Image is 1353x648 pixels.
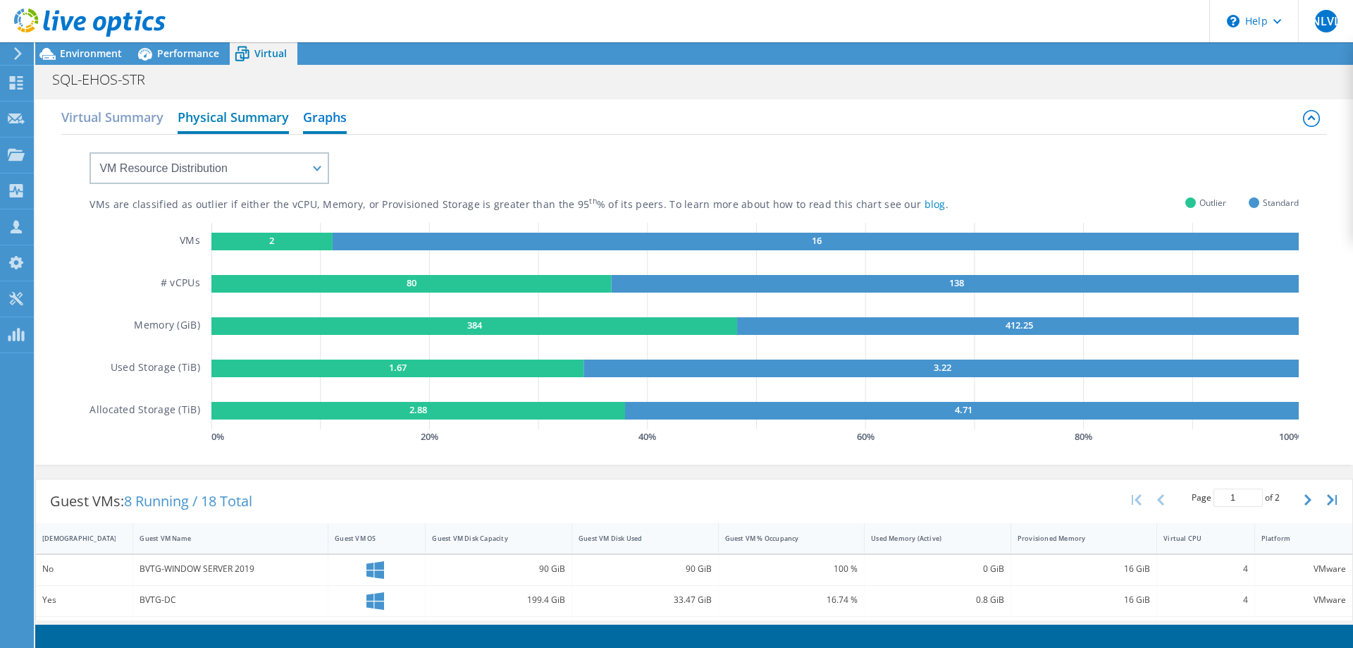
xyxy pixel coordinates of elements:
[140,592,321,608] div: BVTG-DC
[579,561,712,577] div: 90 GiB
[178,103,289,134] h2: Physical Summary
[589,196,597,206] sup: th
[335,534,402,543] div: Guest VM OS
[579,534,695,543] div: Guest VM Disk Used
[46,72,167,87] h1: SQL-EHOS-STR
[1075,430,1092,443] text: 80 %
[857,430,875,443] text: 60 %
[1261,592,1346,608] div: VMware
[303,103,347,134] h2: Graphs
[389,361,407,374] text: 1.67
[134,317,199,335] h5: Memory (GiB)
[934,361,951,374] text: 3.22
[871,561,1004,577] div: 0 GiB
[140,561,321,577] div: BVTG-WINDOW SERVER 2019
[1227,15,1240,27] svg: \n
[407,276,416,289] text: 80
[42,592,126,608] div: Yes
[725,561,858,577] div: 100 %
[1263,195,1299,211] span: Standard
[812,234,822,247] text: 16
[1275,491,1280,503] span: 2
[432,561,565,577] div: 90 GiB
[1315,10,1337,32] span: NLVL
[638,430,656,443] text: 40 %
[42,561,126,577] div: No
[925,197,946,211] a: blog
[89,402,199,420] h5: Allocated Storage (TiB)
[254,47,287,60] span: Virtual
[871,534,987,543] div: Used Memory (Active)
[1213,489,1263,507] input: jump to page
[1163,534,1230,543] div: Virtual CPU
[421,430,438,443] text: 20 %
[1199,195,1226,211] span: Outlier
[954,403,972,416] text: 4.71
[432,534,548,543] div: Guest VM Disk Capacity
[432,592,565,608] div: 199.4 GiB
[1018,561,1151,577] div: 16 GiB
[1006,319,1033,331] text: 412.25
[111,360,200,377] h5: Used Storage (TiB)
[89,198,1019,212] div: VMs are classified as outlier if either the vCPU, Memory, or Provisioned Storage is greater than ...
[61,103,163,131] h2: Virtual Summary
[1018,534,1134,543] div: Provisioned Memory
[140,534,304,543] div: Guest VM Name
[871,592,1004,608] div: 0.8 GiB
[1261,534,1329,543] div: Platform
[1163,592,1247,608] div: 4
[180,233,200,250] h5: VMs
[467,319,482,331] text: 384
[124,491,252,511] span: 8 Running / 18 Total
[949,276,964,289] text: 138
[409,403,427,416] text: 2.88
[60,47,122,60] span: Environment
[579,592,712,608] div: 33.47 GiB
[269,234,274,247] text: 2
[725,534,841,543] div: Guest VM % Occupancy
[1163,561,1247,577] div: 4
[1018,592,1151,608] div: 16 GiB
[161,275,200,293] h5: # vCPUs
[211,430,224,443] text: 0 %
[1192,489,1280,507] span: Page of
[211,429,1299,444] svg: GaugeChartPercentageAxisTexta
[36,479,266,523] div: Guest VMs:
[1279,430,1302,443] text: 100 %
[157,47,219,60] span: Performance
[725,592,858,608] div: 16.74 %
[42,534,109,543] div: [DEMOGRAPHIC_DATA]
[1261,561,1346,577] div: VMware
